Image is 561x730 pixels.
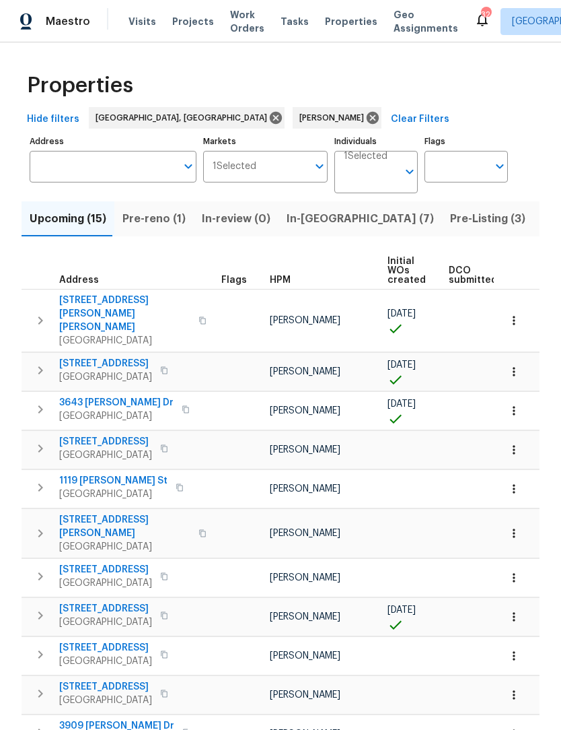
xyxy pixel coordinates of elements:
[59,275,99,285] span: Address
[128,15,156,28] span: Visits
[59,370,152,384] span: [GEOGRAPHIC_DATA]
[30,137,196,145] label: Address
[387,399,416,409] span: [DATE]
[59,294,190,334] span: [STREET_ADDRESS][PERSON_NAME][PERSON_NAME]
[59,435,152,449] span: [STREET_ADDRESS]
[59,576,152,590] span: [GEOGRAPHIC_DATA]
[59,602,152,616] span: [STREET_ADDRESS]
[325,15,377,28] span: Properties
[391,111,449,128] span: Clear Filters
[27,111,79,128] span: Hide filters
[387,309,416,319] span: [DATE]
[270,651,340,661] span: [PERSON_NAME]
[89,107,285,129] div: [GEOGRAPHIC_DATA], [GEOGRAPHIC_DATA]
[334,137,418,145] label: Individuals
[96,111,272,125] span: [GEOGRAPHIC_DATA], [GEOGRAPHIC_DATA]
[59,641,152,655] span: [STREET_ADDRESS]
[122,209,186,228] span: Pre-reno (1)
[59,513,190,540] span: [STREET_ADDRESS][PERSON_NAME]
[59,334,190,347] span: [GEOGRAPHIC_DATA]
[59,616,152,629] span: [GEOGRAPHIC_DATA]
[270,484,340,494] span: [PERSON_NAME]
[270,367,340,376] span: [PERSON_NAME]
[22,107,85,132] button: Hide filters
[30,209,106,228] span: Upcoming (15)
[270,316,340,325] span: [PERSON_NAME]
[299,111,369,125] span: [PERSON_NAME]
[270,406,340,416] span: [PERSON_NAME]
[59,694,152,707] span: [GEOGRAPHIC_DATA]
[394,8,458,35] span: Geo Assignments
[203,137,328,145] label: Markets
[179,157,198,176] button: Open
[27,79,133,92] span: Properties
[270,573,340,583] span: [PERSON_NAME]
[270,445,340,455] span: [PERSON_NAME]
[270,529,340,538] span: [PERSON_NAME]
[46,15,90,28] span: Maestro
[449,266,497,285] span: DCO submitted
[293,107,381,129] div: [PERSON_NAME]
[270,690,340,700] span: [PERSON_NAME]
[385,107,455,132] button: Clear Filters
[213,161,256,172] span: 1 Selected
[481,8,490,22] div: 32
[310,157,329,176] button: Open
[59,449,152,462] span: [GEOGRAPHIC_DATA]
[59,409,174,423] span: [GEOGRAPHIC_DATA]
[59,396,174,409] span: 3643 [PERSON_NAME] Dr
[424,137,508,145] label: Flags
[59,540,190,554] span: [GEOGRAPHIC_DATA]
[172,15,214,28] span: Projects
[287,209,434,228] span: In-[GEOGRAPHIC_DATA] (7)
[400,162,419,181] button: Open
[59,655,152,668] span: [GEOGRAPHIC_DATA]
[59,474,167,488] span: 1119 [PERSON_NAME] St
[450,209,525,228] span: Pre-Listing (3)
[270,612,340,622] span: [PERSON_NAME]
[59,357,152,370] span: [STREET_ADDRESS]
[344,151,387,162] span: 1 Selected
[490,157,509,176] button: Open
[387,360,416,370] span: [DATE]
[280,17,309,26] span: Tasks
[270,275,291,285] span: HPM
[59,680,152,694] span: [STREET_ADDRESS]
[230,8,264,35] span: Work Orders
[387,257,426,285] span: Initial WOs created
[221,275,247,285] span: Flags
[59,563,152,576] span: [STREET_ADDRESS]
[202,209,270,228] span: In-review (0)
[387,605,416,615] span: [DATE]
[59,488,167,501] span: [GEOGRAPHIC_DATA]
